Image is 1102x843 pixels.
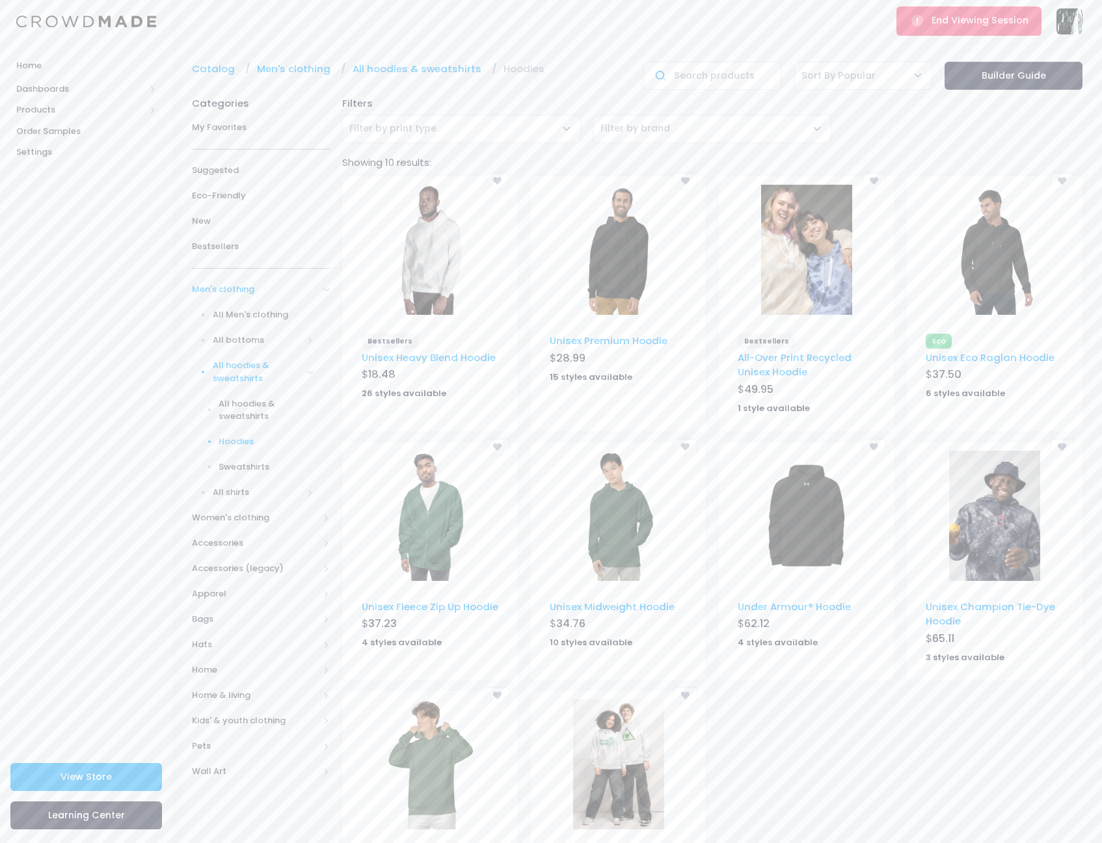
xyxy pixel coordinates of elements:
span: Filter by print type [349,122,437,135]
span: Sweatshirts [219,461,314,474]
span: Women's clothing [192,511,319,524]
a: Suggested [192,158,330,183]
a: Hoodies [504,62,551,76]
div: Filters [336,96,1089,111]
a: All hoodies & sweatshirts [175,391,330,429]
span: 18.48 [368,367,396,382]
div: $ [550,351,687,369]
input: Search products [643,62,781,90]
span: Filter by print type [342,115,580,143]
strong: 10 styles available [550,636,632,649]
a: Unisex Premium Hoodie [550,334,667,347]
span: Sort By Popular [801,69,876,83]
div: $ [738,616,875,634]
button: End Viewing Session [896,7,1042,35]
div: $ [550,616,687,634]
img: Logo [16,16,156,28]
span: Suggested [192,164,330,177]
div: $ [738,382,875,400]
a: Unisex Champion Tie-Dye Hoodie [926,600,1055,628]
span: Bestsellers [362,334,419,348]
a: Unisex Eco Raglan Hoodie [926,351,1055,364]
div: $ [362,367,499,385]
span: My Favorites [192,121,330,134]
strong: 15 styles available [550,371,632,383]
span: Bags [192,613,319,626]
span: Pets [192,740,319,753]
a: Unisex Fleece Zip Up Hoodie [362,600,498,613]
span: All shirts [213,486,303,499]
span: 49.95 [744,382,773,397]
a: Men's clothing [257,62,337,76]
a: Bestsellers [192,234,330,260]
span: Eco [926,334,952,348]
span: Bestsellers [738,334,795,348]
span: 62.12 [744,616,770,631]
span: All Men's clothing [213,308,314,321]
span: 37.23 [368,616,397,631]
span: Learning Center [48,809,125,822]
div: Categories [192,90,330,111]
a: My Favorites [192,115,330,140]
span: Filter by brand [600,122,670,135]
div: $ [926,367,1063,385]
span: 37.50 [932,367,961,382]
span: 34.76 [556,616,585,631]
span: Hats [192,638,319,651]
span: Sort By Popular [794,62,932,90]
span: Products [16,103,145,116]
a: Under Armour® Hoodie [738,600,851,613]
a: Unisex Heavy Blend Hoodie [362,351,496,364]
a: All Men's clothing [175,302,330,328]
strong: 6 styles available [926,387,1005,399]
span: Bestsellers [192,240,330,253]
span: Accessories (legacy) [192,562,319,575]
span: All bottoms [213,334,303,347]
strong: 26 styles available [362,387,446,399]
span: Home [192,663,319,676]
a: New [192,209,330,234]
span: Dashboards [16,83,145,96]
img: User [1056,8,1082,34]
a: Catalog [192,62,241,76]
strong: 1 style available [738,402,810,414]
span: Apparel [192,587,319,600]
span: 65.11 [932,631,954,646]
a: Builder Guide [945,62,1082,90]
span: Wall Art [192,765,319,778]
a: Unisex Midweight Hoodie [550,600,675,613]
strong: 4 styles available [738,636,818,649]
a: Learning Center [10,801,162,829]
span: All hoodies & sweatshirts [213,359,303,384]
span: End Viewing Session [932,14,1028,27]
div: $ [362,616,499,634]
div: Showing 10 results: [336,155,1089,170]
strong: 4 styles available [362,636,442,649]
a: Eco-Friendly [192,183,330,209]
span: Men's clothing [192,283,319,296]
span: Eco-Friendly [192,189,330,202]
span: New [192,215,330,228]
span: 28.99 [556,351,585,366]
span: View Store [60,770,112,783]
span: Order Samples [16,125,156,138]
span: Filter by brand [593,115,831,143]
a: Sweatshirts [175,455,330,480]
strong: 3 styles available [926,651,1004,663]
span: Home [16,59,156,72]
div: $ [926,631,1063,649]
a: All hoodies & sweatshirts [353,62,488,76]
span: Accessories [192,537,319,550]
span: Kids' & youth clothing [192,714,319,727]
span: Hoodies [219,435,314,448]
span: Home & living [192,689,319,702]
span: All hoodies & sweatshirts [219,397,314,423]
a: Hoodies [175,429,330,455]
a: View Store [10,763,162,791]
a: All-Over Print Recycled Unisex Hoodie [738,351,852,379]
span: Settings [16,146,156,159]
